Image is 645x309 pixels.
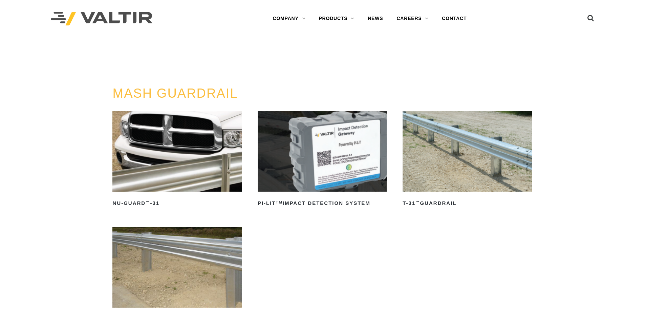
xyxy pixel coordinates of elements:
[112,111,241,209] a: NU-GUARD™-31
[403,198,532,209] h2: T-31 Guardrail
[403,111,532,209] a: T-31™Guardrail
[312,12,361,25] a: PRODUCTS
[361,12,390,25] a: NEWS
[390,12,435,25] a: CAREERS
[415,200,420,204] sup: ™
[51,12,152,26] img: Valtir
[258,111,387,209] a: PI-LITTMImpact Detection System
[276,200,283,204] sup: TM
[112,86,238,100] a: MASH GUARDRAIL
[112,198,241,209] h2: NU-GUARD -31
[258,198,387,209] h2: PI-LIT Impact Detection System
[435,12,473,25] a: CONTACT
[266,12,312,25] a: COMPANY
[146,200,150,204] sup: ™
